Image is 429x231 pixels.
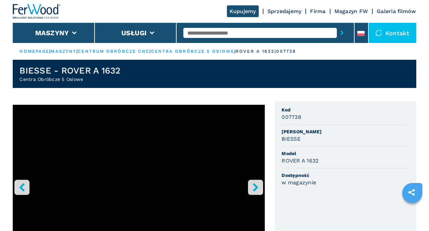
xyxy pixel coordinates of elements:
[282,113,301,121] h3: 007738
[369,23,416,43] div: Kontakt
[78,49,149,54] a: centrum obróbcze cnc
[282,106,409,113] span: Kod
[377,8,416,14] a: Galeria filmów
[227,5,259,17] a: Kupujemy
[149,49,151,54] span: |
[334,8,368,14] a: Magazyn FW
[151,49,234,54] a: centra obróbcze 5 osiowe
[282,128,409,135] span: [PERSON_NAME]
[310,8,325,14] a: Firma
[234,49,236,54] span: |
[19,49,49,54] a: HOMEPAGE
[276,48,296,54] p: 007738
[19,76,120,83] h2: Centra Obróbcze 5 Osiowe
[403,184,420,201] a: sharethis
[51,49,76,54] a: maszyny
[76,49,78,54] span: |
[401,201,424,226] iframe: Chat
[282,172,409,179] span: Dostępność
[282,179,316,186] h3: w magazynie
[14,180,29,195] button: left-button
[248,180,263,195] button: right-button
[236,48,276,54] p: rover a 1632 |
[13,4,61,19] img: Ferwood
[49,49,51,54] span: |
[282,150,409,157] span: Model
[121,29,147,37] button: Usługi
[375,30,382,36] img: Kontakt
[337,25,347,41] button: submit-button
[267,8,302,14] a: Sprzedajemy
[282,157,318,165] h3: ROVER A 1632
[282,135,301,143] h3: BIESSE
[35,29,69,37] button: Maszyny
[19,65,120,76] h1: BIESSE - ROVER A 1632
